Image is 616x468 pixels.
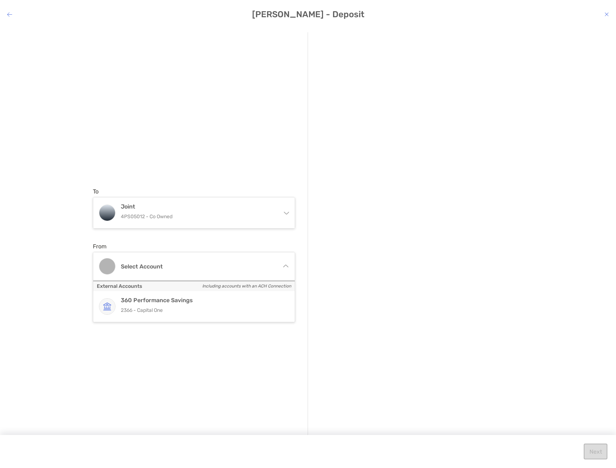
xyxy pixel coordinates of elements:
label: From [93,243,106,250]
img: Joint [99,205,115,221]
p: External Accounts [93,281,295,291]
img: 360 Performance Savings [99,299,115,314]
h4: 360 Performance Savings [121,297,283,304]
h4: Joint [121,203,276,210]
label: To [93,188,99,195]
i: Including accounts with an ACH Connection [202,282,291,291]
p: 2366 - Capital One [121,306,283,315]
h4: Select account [121,263,276,270]
p: 4PS05012 - Co Owned [121,212,276,221]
